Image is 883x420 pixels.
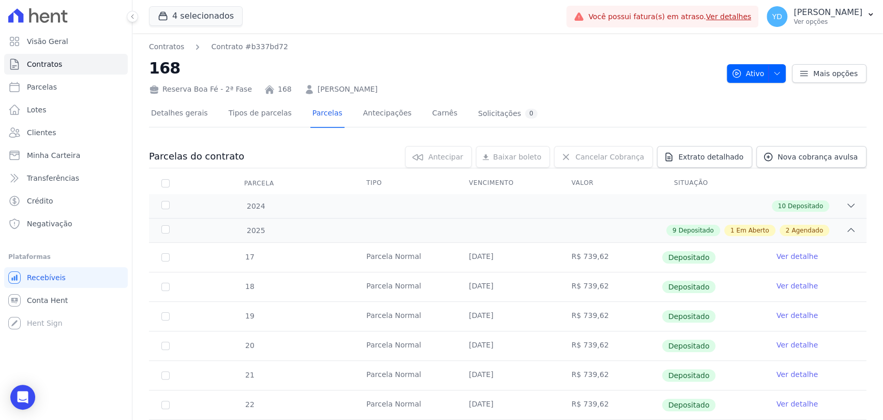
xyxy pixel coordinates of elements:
td: [DATE] [456,390,559,419]
td: [DATE] [456,302,559,331]
a: [PERSON_NAME] [318,84,378,95]
span: 21 [244,371,255,379]
div: Solicitações [478,109,537,119]
span: Depositado [662,281,716,293]
h2: 168 [149,56,719,80]
span: 22 [244,400,255,409]
td: R$ 739,62 [559,331,662,360]
td: R$ 739,62 [559,361,662,390]
button: YD [PERSON_NAME] Ver opções [758,2,883,31]
button: 4 selecionados [149,6,243,26]
td: R$ 739,62 [559,243,662,272]
a: Ver detalhe [776,399,818,409]
span: Crédito [27,196,53,206]
a: Antecipações [361,100,414,128]
td: R$ 739,62 [559,302,662,331]
a: Lotes [4,99,128,120]
th: Valor [559,172,662,194]
p: Ver opções [794,18,862,26]
span: Extrato detalhado [678,152,743,162]
p: [PERSON_NAME] [794,7,862,18]
td: [DATE] [456,361,559,390]
a: Visão Geral [4,31,128,52]
input: Só é possível selecionar pagamentos em aberto [161,342,170,350]
a: Nova cobrança avulsa [756,146,866,168]
input: Só é possível selecionar pagamentos em aberto [161,371,170,380]
a: Ver detalhe [776,251,818,262]
td: R$ 739,62 [559,272,662,301]
th: Situação [662,172,764,194]
span: Visão Geral [27,36,68,47]
div: 0 [525,109,537,119]
span: Nova cobrança avulsa [777,152,858,162]
span: 18 [244,282,255,291]
span: Em Aberto [736,226,769,235]
td: R$ 739,62 [559,390,662,419]
span: Depositado [679,226,714,235]
a: Detalhes gerais [149,100,210,128]
input: Só é possível selecionar pagamentos em aberto [161,283,170,291]
a: Ver detalhe [776,369,818,380]
a: Ver detalhe [776,310,818,321]
td: Parcela Normal [354,302,456,331]
span: Conta Hent [27,295,68,306]
td: [DATE] [456,331,559,360]
div: Reserva Boa Fé - 2ª Fase [149,84,252,95]
span: 1 [730,226,735,235]
a: Ver detalhes [706,12,752,21]
td: Parcela Normal [354,243,456,272]
input: Só é possível selecionar pagamentos em aberto [161,253,170,262]
nav: Breadcrumb [149,41,719,52]
span: Depositado [662,251,716,264]
a: Parcelas [4,77,128,97]
button: Ativo [727,64,786,83]
span: Depositado [788,201,823,211]
td: Parcela Normal [354,272,456,301]
span: Agendado [791,226,823,235]
a: Carnês [430,100,459,128]
a: Contratos [149,41,184,52]
a: Conta Hent [4,290,128,311]
td: Parcela Normal [354,331,456,360]
a: Parcelas [310,100,345,128]
a: Contrato #b337bd72 [211,41,288,52]
span: Contratos [27,59,62,69]
a: Contratos [4,54,128,75]
span: 2 [786,226,790,235]
span: Depositado [662,399,716,411]
input: Só é possível selecionar pagamentos em aberto [161,401,170,409]
span: Minha Carteira [27,150,80,161]
span: Lotes [27,105,47,115]
a: Extrato detalhado [657,146,752,168]
a: Crédito [4,191,128,211]
div: Parcela [232,173,287,194]
div: Plataformas [8,251,124,263]
a: Clientes [4,122,128,143]
a: Recebíveis [4,267,128,288]
h3: Parcelas do contrato [149,150,244,163]
span: 17 [244,253,255,261]
span: YD [772,13,782,20]
a: Ver detalhe [776,340,818,350]
td: Parcela Normal [354,361,456,390]
span: 20 [244,341,255,350]
td: [DATE] [456,243,559,272]
a: Tipos de parcelas [227,100,294,128]
span: Você possui fatura(s) em atraso. [588,11,751,22]
span: Recebíveis [27,272,66,283]
span: Clientes [27,127,56,138]
th: Tipo [354,172,456,194]
input: Só é possível selecionar pagamentos em aberto [161,312,170,321]
span: Depositado [662,369,716,382]
a: Solicitações0 [476,100,540,128]
a: Ver detalhe [776,281,818,291]
span: 19 [244,312,255,320]
a: 168 [278,84,292,95]
span: 10 [778,201,786,211]
span: Parcelas [27,82,57,92]
a: Mais opções [792,64,866,83]
a: Minha Carteira [4,145,128,166]
span: Ativo [731,64,765,83]
span: Depositado [662,340,716,352]
th: Vencimento [456,172,559,194]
